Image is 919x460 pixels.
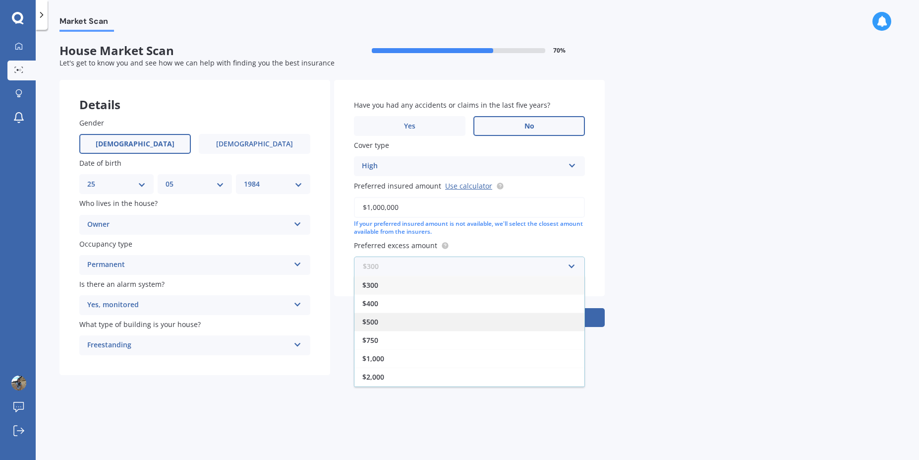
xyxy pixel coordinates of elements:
span: $2,000 [362,372,384,382]
div: Yes, monitored [87,299,289,311]
span: What type of building is your house? [79,320,201,329]
span: Preferred excess amount [354,241,437,250]
div: High [362,160,564,172]
span: Cover type [354,140,389,150]
div: Details [59,80,330,110]
span: Who lives in the house? [79,199,158,208]
span: 70 % [553,47,566,54]
span: House Market Scan [59,44,332,58]
span: Is there an alarm system? [79,279,165,289]
div: Freestanding [87,339,289,351]
input: Enter amount [354,197,585,218]
div: Owner [87,219,289,231]
span: Occupancy type [79,239,132,249]
div: If your preferred insured amount is not available, we'll select the closest amount available from... [354,220,585,237]
span: [DEMOGRAPHIC_DATA] [96,140,174,148]
span: Have you had any accidents or claims in the last five years? [354,100,550,110]
span: Preferred insured amount [354,181,441,191]
div: Permanent [87,259,289,271]
span: Market Scan [59,16,114,30]
span: No [524,122,534,131]
span: $300 [362,280,378,290]
span: Gender [79,118,104,128]
span: $500 [362,317,378,327]
span: $1,000 [362,354,384,363]
a: Use calculator [445,181,492,191]
span: [DEMOGRAPHIC_DATA] [216,140,293,148]
span: Date of birth [79,158,121,168]
span: $400 [362,299,378,308]
span: Let's get to know you and see how we can help with finding you the best insurance [59,58,335,67]
span: $750 [362,335,378,345]
img: AOh14GgehBkoGWnT8VMKOb6BQ41TQmCGMPQ6sAIyyjnUWA=s96-c [11,376,26,391]
span: Yes [404,122,415,131]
